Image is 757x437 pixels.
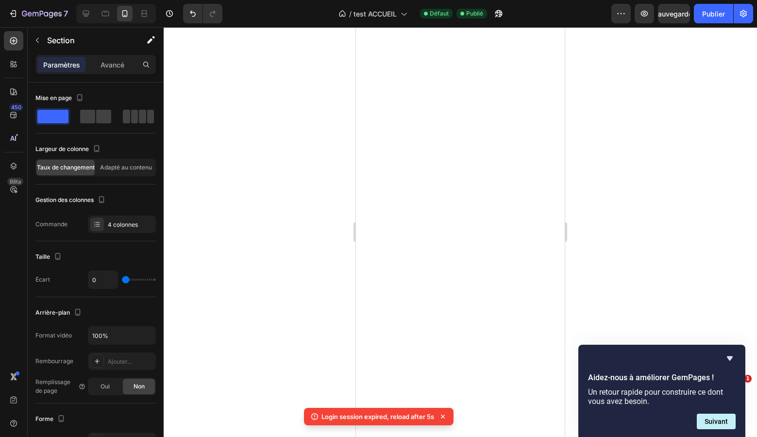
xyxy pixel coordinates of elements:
div: Aidez-nous à améliorer GemPages ! [588,353,736,429]
font: Largeur de colonne [35,145,89,152]
button: 7 [4,4,72,23]
font: Rembourrage [35,357,73,365]
div: Annuler/Rétablir [183,4,222,23]
font: Format vidéo [35,332,72,339]
input: Auto [88,327,155,344]
p: Login session expired, reload after 5s [321,412,434,421]
iframe: Zone de conception [356,27,565,437]
font: Taux de changement [37,164,95,171]
font: Gestion des colonnes [35,196,94,203]
font: Suivant [705,418,728,425]
font: 7 [64,9,68,18]
font: Avancé [101,61,124,69]
font: Publier [702,10,725,18]
font: 4 colonnes [108,221,138,228]
font: Taille [35,253,50,260]
input: Auto [88,271,118,288]
font: Publié [466,10,483,17]
font: / [349,10,352,18]
font: Un retour rapide pour construire ce dont vous avez besoin. [588,387,723,406]
font: Défaut [430,10,449,17]
font: Section [47,35,75,45]
font: Remplissage de page [35,378,70,394]
font: Paramètres [43,61,80,69]
button: Question suivante [697,414,736,429]
font: Oui [101,383,110,390]
font: Écart [35,276,50,283]
font: Arrière-plan [35,309,70,316]
font: Adapté au contenu [100,164,152,171]
font: Ajouter... [108,358,132,365]
font: Non [134,383,145,390]
font: Aidez-nous à améliorer GemPages ! [588,373,714,382]
font: Commande [35,220,67,228]
font: Sauvegarder [654,10,695,18]
font: test ACCUEIL [353,10,397,18]
button: Publier [694,4,733,23]
button: Sauvegarder [658,4,690,23]
font: Forme [35,415,53,422]
font: 1 [746,375,750,382]
font: Bêta [10,178,21,185]
p: Section [47,34,127,46]
h2: Aidez-nous à améliorer GemPages ! [588,372,736,384]
font: Mise en page [35,94,72,101]
button: Masquer l'enquête [724,353,736,364]
font: 450 [11,104,21,111]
